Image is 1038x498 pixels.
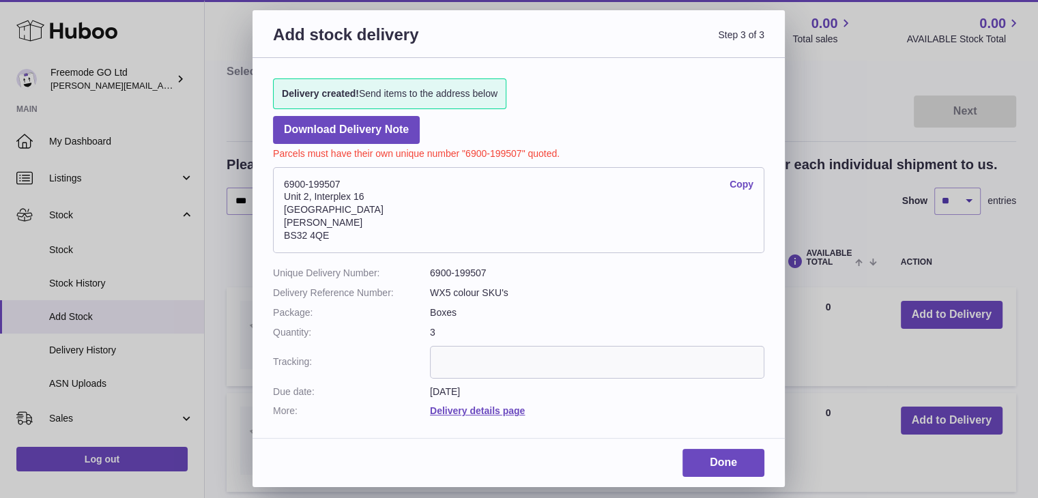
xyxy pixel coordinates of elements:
dd: WX5 colour SKU's [430,287,764,299]
strong: Delivery created! [282,88,359,99]
dt: Quantity: [273,326,430,339]
span: Step 3 of 3 [519,24,764,61]
dd: 6900-199507 [430,267,764,280]
dt: Tracking: [273,346,430,379]
h3: Add stock delivery [273,24,519,61]
p: Parcels must have their own unique number "6900-199507" quoted. [273,144,764,160]
span: Send items to the address below [282,87,498,100]
dd: 3 [430,326,764,339]
a: Done [682,449,764,477]
a: Copy [730,178,753,191]
dt: Due date: [273,385,430,398]
dd: [DATE] [430,385,764,398]
address: 6900-199507 Unit 2, Interplex 16 [GEOGRAPHIC_DATA] [PERSON_NAME] BS32 4QE [273,167,764,253]
dd: Boxes [430,306,764,319]
a: Delivery details page [430,405,525,416]
dt: Package: [273,306,430,319]
dt: Unique Delivery Number: [273,267,430,280]
dt: More: [273,405,430,418]
a: Download Delivery Note [273,116,420,144]
dt: Delivery Reference Number: [273,287,430,299]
